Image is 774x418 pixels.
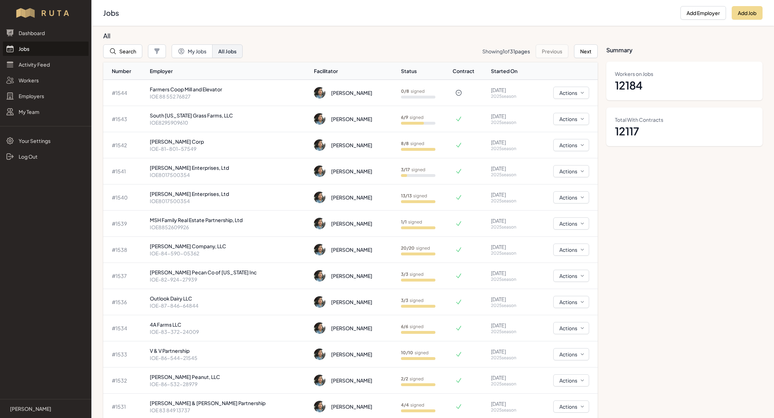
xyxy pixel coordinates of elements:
button: Actions [553,322,589,334]
button: Actions [553,165,589,177]
div: [PERSON_NAME] [331,220,372,227]
a: Activity Feed [3,57,89,72]
p: IOE-82-924-27939 [150,276,309,283]
p: 2025 season [491,407,529,413]
a: Jobs [3,42,89,56]
button: My Jobs [172,44,212,58]
p: 2025 season [491,146,529,152]
p: signed [401,402,424,408]
div: [PERSON_NAME] [331,141,372,149]
button: Actions [553,244,589,256]
a: Your Settings [3,134,89,148]
dd: 12117 [615,125,754,138]
div: [PERSON_NAME] [331,272,372,279]
span: 31 pages [510,48,530,54]
b: 1 / 1 [401,219,407,225]
p: 2025 season [491,224,529,230]
button: Actions [553,270,589,282]
p: [PERSON_NAME] Enterprises, Ltd [150,164,309,171]
p: MSH Family Real Estate Partnership, Ltd [150,216,309,224]
b: 3 / 3 [401,272,408,277]
p: 4A Farms LLC [150,321,309,328]
p: [PERSON_NAME] Corp [150,138,309,145]
p: [DATE] [491,374,529,381]
p: [DATE] [491,322,529,329]
p: signed [401,167,425,173]
div: [PERSON_NAME] [331,115,372,122]
h3: Summary [606,32,763,54]
a: My Team [3,105,89,119]
td: # 1536 [103,289,147,315]
div: [PERSON_NAME] [331,168,372,175]
div: [PERSON_NAME] [331,325,372,332]
b: 10 / 10 [401,350,413,355]
td: # 1543 [103,106,147,132]
p: 2025 season [491,329,529,335]
th: Number [103,62,147,80]
p: signed [401,88,425,94]
td: # 1538 [103,237,147,263]
p: signed [401,141,424,146]
p: V & V Partnership [150,347,309,354]
td: # 1539 [103,211,147,237]
p: signed [401,298,424,303]
dt: Workers on Jobs [615,70,754,77]
b: 13 / 13 [401,193,412,198]
td: # 1537 [103,263,147,289]
div: [PERSON_NAME] [331,89,372,96]
div: [PERSON_NAME] [331,298,372,306]
div: [PERSON_NAME] [331,377,372,384]
p: 2025 season [491,303,529,308]
p: signed [401,219,422,225]
a: Log Out [3,149,89,164]
p: [PERSON_NAME] Enterprises, Ltd [150,190,309,197]
p: [DATE] [491,191,529,198]
p: [DATE] [491,86,529,93]
div: [PERSON_NAME] [331,246,372,253]
div: [PERSON_NAME] [331,194,372,201]
p: [PERSON_NAME] [10,405,51,412]
td: # 1541 [103,158,147,184]
b: 20 / 20 [401,245,415,251]
nav: Pagination [482,44,598,58]
b: 4 / 4 [401,402,409,408]
b: 8 / 8 [401,141,409,146]
p: [DATE] [491,243,529,250]
p: signed [401,376,424,382]
button: Actions [553,139,589,151]
p: South [US_STATE] Grass Farms, LLC [150,112,309,119]
p: IOE-83-372-24009 [150,328,309,335]
button: Actions [553,296,589,308]
p: 2025 season [491,277,529,282]
p: signed [401,115,424,120]
p: Outlook Dairy LLC [150,295,309,302]
p: IOE8017500354 [150,171,309,178]
h2: Jobs [103,8,675,18]
p: [PERSON_NAME] & [PERSON_NAME] Partnership [150,399,309,407]
button: Add Job [732,6,763,20]
p: IOE8852609926 [150,224,309,231]
p: IOE-84-590-05362 [150,250,309,257]
a: Employers [3,89,89,103]
th: Started On [488,62,532,80]
p: Showing of [482,48,530,55]
p: [DATE] [491,269,529,277]
button: Next [574,44,598,58]
img: Workflow [15,7,76,19]
b: 3 / 3 [401,298,408,303]
button: Search [103,44,142,58]
td: # 1542 [103,132,147,158]
button: All Jobs [212,44,243,58]
b: 6 / 6 [401,324,408,329]
p: IOE 88 552 76827 [150,93,309,100]
p: [DATE] [491,348,529,355]
button: Actions [553,217,589,230]
p: IOE8295909610 [150,119,309,126]
p: IOE8017500354 [150,197,309,205]
button: Actions [553,400,589,413]
b: 2 / 2 [401,376,408,381]
p: [PERSON_NAME] Company, LLC [150,242,309,250]
td: # 1544 [103,80,147,106]
p: 2025 season [491,172,529,178]
p: signed [401,245,430,251]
